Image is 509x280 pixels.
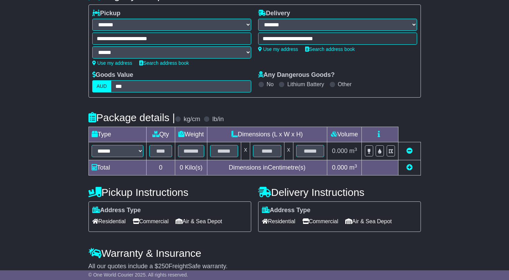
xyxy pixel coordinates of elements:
label: Address Type [92,207,141,214]
h4: Package details | [88,112,175,123]
sup: 3 [355,163,357,169]
label: Pickup [92,10,121,17]
h4: Pickup Instructions [88,187,251,198]
span: Commercial [302,216,338,227]
a: Use my address [258,46,298,52]
td: Dimensions (L x W x H) [207,127,327,142]
a: Search address book [139,60,189,66]
label: Lithium Battery [287,81,324,88]
span: m [349,164,357,171]
sup: 3 [355,147,357,152]
td: Kilo(s) [175,160,207,175]
label: lb/in [212,116,224,123]
td: Weight [175,127,207,142]
td: x [241,142,250,160]
a: Remove this item [406,147,413,154]
label: Delivery [258,10,290,17]
span: Residential [92,216,126,227]
label: No [267,81,274,88]
div: All our quotes include a $ FreightSafe warranty. [88,263,421,270]
td: Qty [146,127,175,142]
span: 0 [180,164,183,171]
label: Goods Value [92,71,133,79]
h4: Delivery Instructions [258,187,421,198]
span: 250 [158,263,169,270]
span: Commercial [133,216,169,227]
a: Use my address [92,60,132,66]
span: © One World Courier 2025. All rights reserved. [88,272,188,278]
span: Air & Sea Depot [176,216,222,227]
span: 0.000 [332,164,348,171]
span: 0.000 [332,147,348,154]
label: Address Type [262,207,311,214]
label: kg/cm [183,116,200,123]
td: Volume [327,127,362,142]
label: Any Dangerous Goods? [258,71,335,79]
span: Residential [262,216,295,227]
td: Total [88,160,146,175]
td: Dimensions in Centimetre(s) [207,160,327,175]
td: 0 [146,160,175,175]
span: m [349,147,357,154]
label: Other [338,81,352,88]
h4: Warranty & Insurance [88,247,421,259]
td: x [284,142,293,160]
a: Add new item [406,164,413,171]
label: AUD [92,80,112,92]
a: Search address book [305,46,355,52]
span: Air & Sea Depot [345,216,392,227]
td: Type [88,127,146,142]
